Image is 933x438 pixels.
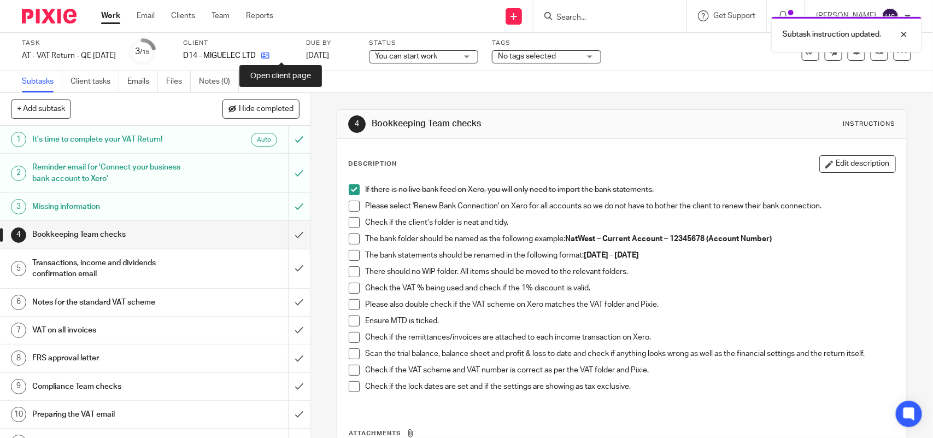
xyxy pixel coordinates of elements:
button: Hide completed [222,100,300,118]
h1: Preparing the VAT email [32,406,196,423]
button: Edit description [819,155,896,173]
p: The bank statements should be renamed in the following format: [365,250,895,261]
div: 3 [136,45,150,58]
label: Task [22,39,116,48]
a: Team [212,10,230,21]
strong: NatWest – Current Account – 12345678 (Account Number) [565,235,772,243]
p: Check if the VAT scheme and VAT number is correct as per the VAT folder and Pixie. [365,365,895,376]
a: Work [101,10,120,21]
h1: Missing information [32,198,196,215]
div: AT - VAT Return - QE 30-09-2025 [22,50,116,61]
h1: Bookkeeping Team checks [32,226,196,243]
p: D14 - MIGUELEC LTD [183,50,256,61]
p: Description [348,160,397,168]
p: Check if the remittances/invoices are attached to each income transaction on Xero. [365,332,895,343]
a: Email [137,10,155,21]
p: Please also double check if the VAT scheme on Xero matches the VAT folder and Pixie. [365,299,895,310]
a: Notes (0) [199,71,239,92]
p: Subtask instruction updated. [783,29,881,40]
p: There should no WIP folder. All items should be moved to the relevant folders. [365,266,895,277]
div: 7 [11,323,26,338]
p: Scan the trial balance, balance sheet and profit & loss to date and check if anything looks wrong... [365,348,895,359]
strong: [DATE] - [DATE] [584,252,639,259]
h1: Transactions, income and dividends confirmation email [32,255,196,283]
p: The bank folder should be named as the following example: [365,233,895,244]
div: AT - VAT Return - QE [DATE] [22,50,116,61]
img: svg%3E [882,8,899,25]
div: 1 [11,132,26,147]
a: Files [166,71,191,92]
label: Client [183,39,292,48]
div: 6 [11,295,26,310]
h1: Notes for the standard VAT scheme [32,294,196,311]
a: Reports [246,10,273,21]
a: Audit logs [247,71,289,92]
h1: It's time to complete your VAT Return! [32,131,196,148]
div: 3 [11,199,26,214]
label: Due by [306,39,355,48]
small: /15 [140,49,150,55]
p: Please select 'Renew Bank Connection' on Xero for all accounts so we do not have to bother the cl... [365,201,895,212]
p: Check the VAT % being used and check if the 1% discount is valid. [365,283,895,294]
a: Client tasks [71,71,119,92]
h1: VAT on all invoices [32,322,196,338]
span: You can start work [375,52,437,60]
span: [DATE] [306,52,329,60]
div: 4 [348,115,366,133]
button: + Add subtask [11,100,71,118]
div: Instructions [843,120,896,129]
a: Emails [127,71,158,92]
label: Status [369,39,478,48]
div: 8 [11,351,26,366]
span: Attachments [349,430,401,436]
p: Check if the client’s folder is neat and tidy. [365,217,895,228]
h1: Bookkeeping Team checks [372,118,646,130]
h1: Compliance Team checks [32,378,196,395]
p: Ensure MTD is ticked. [365,316,895,326]
a: Clients [171,10,195,21]
span: No tags selected [498,52,556,60]
div: 2 [11,166,26,181]
span: Hide completed [239,105,294,114]
div: 5 [11,261,26,276]
a: Subtasks [22,71,62,92]
div: Auto [251,133,277,147]
p: If there is no live bank feed on Xero, you will only need to import the bank statements. [365,184,895,195]
h1: FRS approval letter [32,350,196,366]
p: Check if the lock dates are set and if the settings are showing as tax exclusive. [365,381,895,392]
div: 10 [11,407,26,422]
h1: Reminder email for 'Connect your business bank account to Xero' [32,159,196,187]
div: 4 [11,227,26,243]
img: Pixie [22,9,77,24]
div: 9 [11,379,26,394]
